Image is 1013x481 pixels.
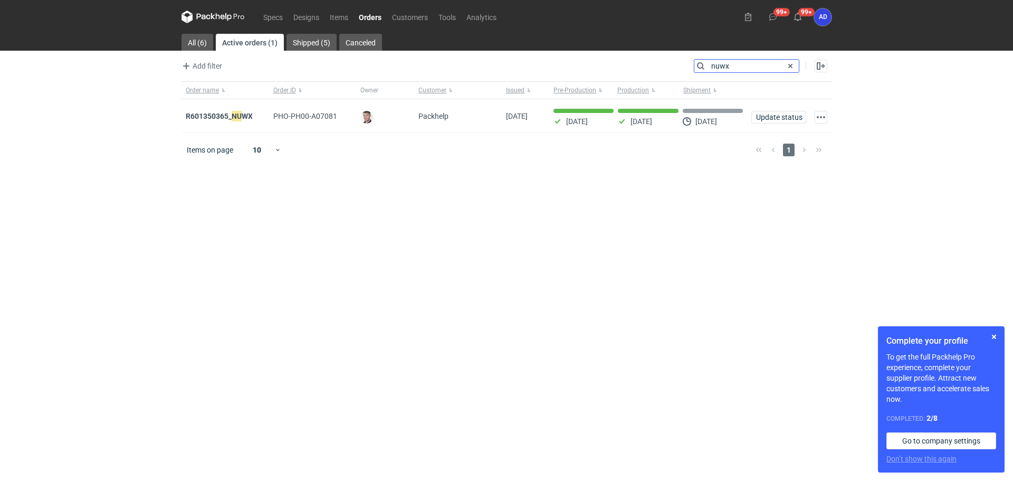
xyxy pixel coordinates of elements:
[694,60,799,72] input: Search
[186,86,219,95] span: Order name
[756,114,801,121] span: Update status
[681,82,747,99] button: Shipment
[553,86,596,95] span: Pre-Production
[418,112,448,120] span: Packhelp
[387,11,433,23] a: Customers
[232,110,242,122] em: NU
[339,34,382,51] a: Canceled
[506,86,524,95] span: Issued
[216,34,284,51] a: Active orders (1)
[615,82,681,99] button: Production
[181,82,269,99] button: Order name
[360,111,373,124] img: Maciej Sikora
[814,8,832,26] button: AD
[886,432,996,449] a: Go to company settings
[764,8,781,25] button: 99+
[886,413,996,424] div: Completed:
[506,112,528,120] span: 06/08/2025
[783,144,795,156] span: 1
[433,11,461,23] a: Tools
[566,117,588,126] p: [DATE]
[814,8,832,26] div: Anita Dolczewska
[418,86,446,95] span: Customer
[286,34,337,51] a: Shipped (5)
[269,82,357,99] button: Order ID
[181,11,245,23] svg: Packhelp Pro
[789,8,806,25] button: 99+
[180,60,222,72] span: Add filter
[886,454,957,464] button: Don’t show this again
[549,82,615,99] button: Pre-Production
[360,86,378,95] span: Owner
[258,11,288,23] a: Specs
[815,111,827,124] button: Actions
[886,352,996,404] p: To get the full Packhelp Pro experience, complete your supplier profile. Attract new customers an...
[273,86,296,95] span: Order ID
[240,143,274,157] div: 10
[273,112,337,120] span: PHO-PH00-A07081
[683,86,711,95] span: Shipment
[988,331,1000,343] button: Skip for now
[353,11,387,23] a: Orders
[926,414,938,422] strong: 2 / 8
[324,11,353,23] a: Items
[181,34,213,51] a: All (6)
[461,11,502,23] a: Analytics
[502,82,549,99] button: Issued
[288,11,324,23] a: Designs
[186,110,253,122] a: R601350365_NUWX
[617,86,649,95] span: Production
[187,145,233,155] span: Items on page
[179,60,223,72] button: Add filter
[414,82,502,99] button: Customer
[886,335,996,347] h1: Complete your profile
[751,111,806,124] button: Update status
[630,117,652,126] p: [DATE]
[695,117,717,126] p: [DATE]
